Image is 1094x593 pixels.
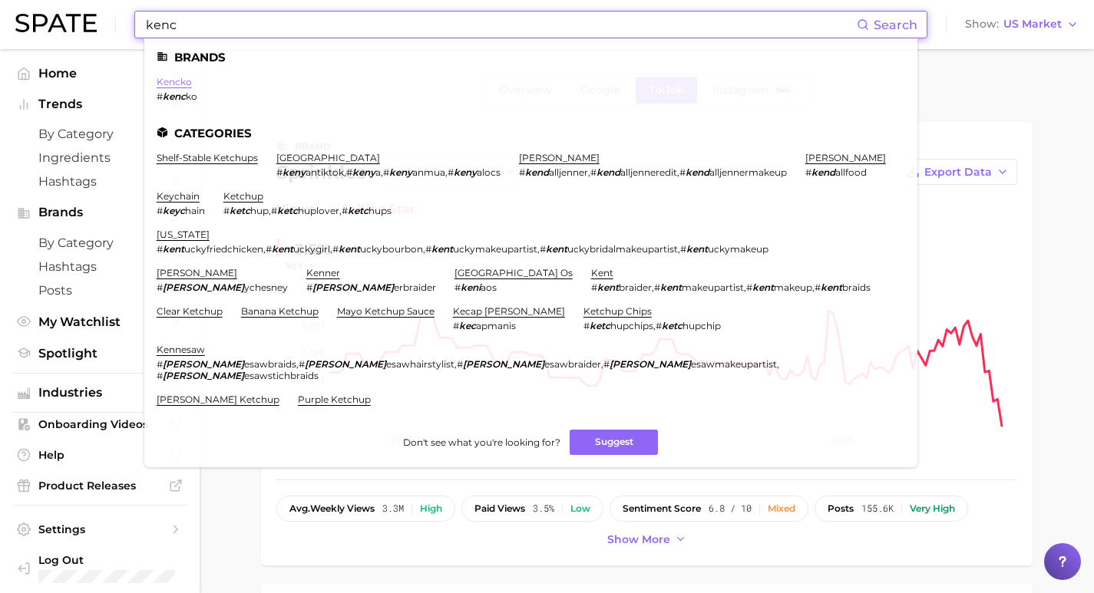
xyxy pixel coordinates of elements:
span: # [453,320,459,331]
div: Low [570,503,590,514]
span: Spotlight [38,346,161,361]
span: # [332,243,339,255]
li: Categories [157,127,905,140]
em: [PERSON_NAME] [610,358,691,370]
button: ShowUS Market [961,15,1082,35]
span: # [266,243,272,255]
span: Trends [38,97,161,111]
span: # [342,205,348,216]
span: # [157,243,163,255]
button: posts155.6kVery high [815,496,968,522]
a: mayo ketchup sauce [337,305,435,317]
span: # [299,358,305,370]
span: 3.5% [533,503,554,514]
button: sentiment score6.8 / 10Mixed [610,496,808,522]
span: US Market [1003,20,1062,28]
div: Very high [910,503,955,514]
em: kent [752,282,774,293]
div: Mixed [768,503,795,514]
em: [PERSON_NAME] [305,358,386,370]
em: kend [686,166,709,178]
span: # [276,166,283,178]
em: kend [811,166,835,178]
span: esawbraider [544,358,601,370]
span: makeup [774,282,812,293]
em: [PERSON_NAME] [163,282,244,293]
a: [PERSON_NAME] [805,152,886,163]
em: kent [431,243,453,255]
span: alocs [477,166,501,178]
em: kent [163,243,184,255]
span: Log Out [38,553,204,567]
span: Don't see what you're looking for? [403,437,560,448]
span: My Watchlist [38,315,161,329]
span: alljenneredit [620,166,677,178]
span: hup [250,205,269,216]
a: kenner [306,267,340,278]
a: keychain [157,190,200,202]
span: # [591,282,597,293]
a: kecap [PERSON_NAME] [453,305,565,317]
span: allfood [835,166,867,178]
em: [PERSON_NAME] [463,358,544,370]
span: # [805,166,811,178]
a: Onboarding Videos [12,413,187,436]
span: 155.6k [861,503,894,514]
span: hups [369,205,392,216]
span: # [346,166,352,178]
input: Search here for a brand, industry, or ingredient [144,12,857,38]
span: # [540,243,546,255]
span: uckyfriedchicken [184,243,263,255]
button: Trends [12,93,187,116]
em: keni [461,282,481,293]
div: , , , [276,166,501,178]
span: # [746,282,752,293]
a: clear ketchup [157,305,223,317]
div: , , [223,205,392,216]
a: [GEOGRAPHIC_DATA] os [454,267,573,278]
span: Show [965,20,999,28]
span: hain [185,205,205,216]
span: uckymakeup [708,243,768,255]
div: , , , , , [157,243,768,255]
span: weekly views [289,503,375,514]
a: Hashtags [12,255,187,278]
span: ko [186,91,197,102]
span: 6.8 / 10 [709,503,752,514]
span: Help [38,448,161,462]
span: ychesney [244,282,288,293]
span: hupchip [683,320,721,331]
span: posts [828,503,854,514]
span: # [457,358,463,370]
em: kent [686,243,708,255]
span: Show more [607,533,670,546]
a: kencko [157,76,192,87]
em: [PERSON_NAME] [312,282,394,293]
span: # [448,166,454,178]
em: ketc [348,205,369,216]
span: Search [874,18,917,32]
span: Hashtags [38,259,161,274]
div: High [420,503,442,514]
div: , , , [591,282,871,293]
span: 3.3m [382,503,404,514]
a: [PERSON_NAME] ketchup [157,394,279,405]
span: alljenner [549,166,588,178]
a: [PERSON_NAME] [157,267,237,278]
span: Industries [38,386,161,400]
span: esawbraids [244,358,296,370]
em: keny [454,166,477,178]
span: # [157,282,163,293]
button: Industries [12,381,187,404]
span: Brands [38,206,161,219]
span: Ingredients [38,150,161,165]
em: ketc [277,205,298,216]
button: Brands [12,201,187,224]
em: keny [389,166,412,178]
span: # [603,358,610,370]
em: kent [821,282,842,293]
a: kennesaw [157,344,205,355]
div: , [583,320,721,331]
a: banana ketchup [241,305,319,317]
a: ketchup [223,190,263,202]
